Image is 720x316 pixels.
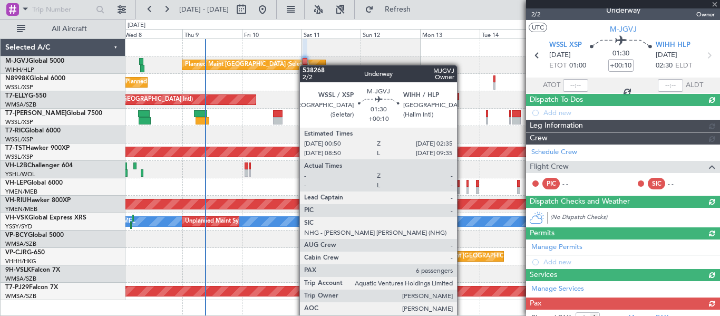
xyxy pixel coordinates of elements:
span: VH-L2B [5,162,27,169]
a: T7-ELLYG-550 [5,93,46,99]
a: N8998KGlobal 6000 [5,75,65,82]
a: 9H-VSLKFalcon 7X [5,267,60,273]
a: YMEN/MEB [5,205,37,213]
a: VH-RIUHawker 800XP [5,197,71,204]
a: WIHH/HLP [5,66,34,74]
a: VP-CJRG-650 [5,250,45,256]
a: WMSA/SZB [5,101,36,109]
span: ETOT [549,61,567,71]
span: VP-BCY [5,232,28,238]
span: ALDT [686,80,703,91]
div: Tue 14 [480,29,539,39]
a: T7-PJ29Falcon 7X [5,284,58,291]
input: Trip Number [32,2,93,17]
div: Thu 9 [182,29,242,39]
span: 02:30 [656,61,673,71]
a: M-JGVJGlobal 5000 [5,58,64,64]
span: VH-VSK [5,215,28,221]
span: [DATE] [549,50,571,61]
span: [DATE] - [DATE] [179,5,229,14]
span: T7-RIC [5,128,25,134]
span: VH-LEP [5,180,27,186]
span: 01:00 [569,61,586,71]
span: VP-CJR [5,250,27,256]
a: WMSA/SZB [5,275,36,283]
div: Fri 10 [242,29,301,39]
span: ELDT [675,61,692,71]
div: Underway [606,5,640,16]
a: T7-RICGlobal 6000 [5,128,61,134]
span: WSSL XSP [549,40,582,51]
a: T7-[PERSON_NAME]Global 7500 [5,110,102,117]
a: YSHL/WOL [5,170,35,178]
span: 9H-VSLK [5,267,31,273]
span: WIHH HLP [656,40,690,51]
div: [DATE] [128,21,145,30]
a: WMSA/SZB [5,292,36,300]
a: VH-LEPGlobal 6000 [5,180,63,186]
div: Unplanned Maint Sydney ([PERSON_NAME] Intl) [185,214,315,229]
span: T7-TST [5,145,26,151]
a: VH-VSKGlobal Express XRS [5,215,86,221]
span: N8998K [5,75,30,82]
button: Refresh [360,1,423,18]
span: M-JGVJ [610,24,637,35]
a: YMEN/MEB [5,188,37,196]
span: T7-[PERSON_NAME] [5,110,66,117]
span: 01:30 [612,49,629,59]
a: WMSA/SZB [5,240,36,248]
span: 2/2 [531,10,557,19]
a: YSSY/SYD [5,223,32,231]
span: T7-PJ29 [5,284,29,291]
span: Refresh [376,6,420,13]
div: Wed 8 [123,29,182,39]
a: VP-BCYGlobal 5000 [5,232,64,238]
a: T7-TSTHawker 900XP [5,145,70,151]
div: Mon 13 [420,29,480,39]
span: [DATE] [656,50,677,61]
a: VH-L2BChallenger 604 [5,162,73,169]
a: WSSL/XSP [5,153,33,161]
span: ATOT [543,80,560,91]
span: All Aircraft [27,25,111,33]
a: WSSL/XSP [5,136,33,143]
div: Sat 11 [301,29,361,39]
div: Planned Maint [GEOGRAPHIC_DATA] (Seletar) [185,57,309,73]
div: Sun 12 [361,29,420,39]
span: T7-ELLY [5,93,28,99]
div: Planned Maint [GEOGRAPHIC_DATA] ([GEOGRAPHIC_DATA] Intl) [423,248,599,264]
span: M-JGVJ [5,58,28,64]
a: VHHH/HKG [5,257,36,265]
button: All Aircraft [12,21,114,37]
span: VH-RIU [5,197,27,204]
span: Owner [690,10,715,19]
div: MEL [123,214,135,229]
a: WSSL/XSP [5,83,33,91]
a: WSSL/XSP [5,118,33,126]
button: UTC [529,23,547,32]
